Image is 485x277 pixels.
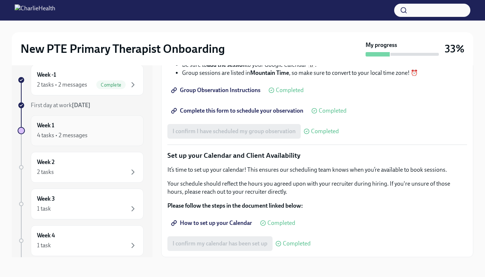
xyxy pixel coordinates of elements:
span: Completed [283,241,311,247]
a: First day at work[DATE] [18,101,144,109]
span: Completed [311,128,339,134]
img: CharlieHealth [15,4,55,16]
a: Week -12 tasks • 2 messagesComplete [18,65,144,95]
a: Week 14 tasks • 2 messages [18,115,144,146]
a: Week 22 tasks [18,152,144,183]
span: Complete this form to schedule your observation [173,107,303,114]
h6: Week -1 [37,71,56,79]
strong: My progress [366,41,397,49]
a: How to set up your Calendar [167,216,257,230]
li: Group sessions are listed in , so make sure to convert to your local time zone! ⏰ [182,69,467,77]
span: Completed [319,108,347,114]
a: Group Observation Instructions [167,83,266,98]
p: Your schedule should reflect the hours you agreed upon with your recruiter during hiring. If you'... [167,180,467,196]
p: It’s time to set up your calendar! This ensures our scheduling team knows when you’re available t... [167,166,467,174]
strong: Please follow the steps in the document linked below: [167,202,303,209]
strong: add the session [207,61,246,68]
div: 2 tasks • 2 messages [37,81,87,89]
strong: [DATE] [72,102,90,109]
span: First day at work [31,102,90,109]
span: Completed [276,87,304,93]
span: Group Observation Instructions [173,87,260,94]
h6: Week 4 [37,232,55,240]
h2: New PTE Primary Therapist Onboarding [21,41,225,56]
h6: Week 2 [37,158,55,166]
p: Set up your Calendar and Client Availability [167,151,467,160]
span: How to set up your Calendar [173,219,252,227]
h3: 33% [445,42,464,55]
strong: Mountain Time [250,69,289,76]
h6: Week 1 [37,121,54,130]
h6: Week 3 [37,195,55,203]
div: 2 tasks [37,168,54,176]
div: 1 task [37,241,51,249]
span: Completed [267,220,295,226]
a: Complete this form to schedule your observation [167,103,308,118]
a: Week 41 task [18,225,144,256]
div: 4 tasks • 2 messages [37,131,88,139]
div: 1 task [37,205,51,213]
span: Complete [96,82,126,88]
a: Week 31 task [18,189,144,219]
